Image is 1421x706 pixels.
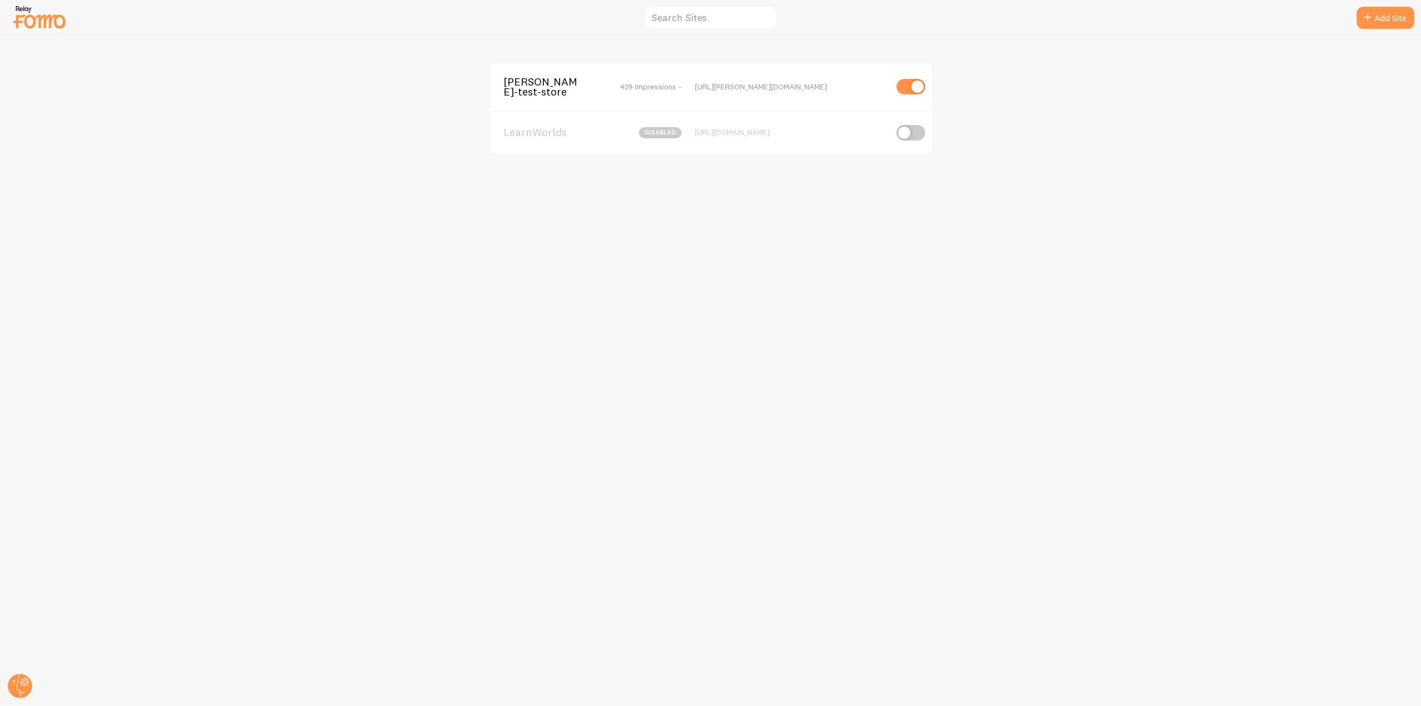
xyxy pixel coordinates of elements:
[695,82,886,92] div: [URL][PERSON_NAME][DOMAIN_NAME]
[503,77,593,97] span: [PERSON_NAME]-test-store
[12,3,67,31] img: fomo-relay-logo-orange.svg
[503,127,593,137] span: LearnWorlds
[620,82,682,92] span: 429 Impressions -
[639,127,682,138] span: disabled
[695,127,886,137] div: [URL][DOMAIN_NAME]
